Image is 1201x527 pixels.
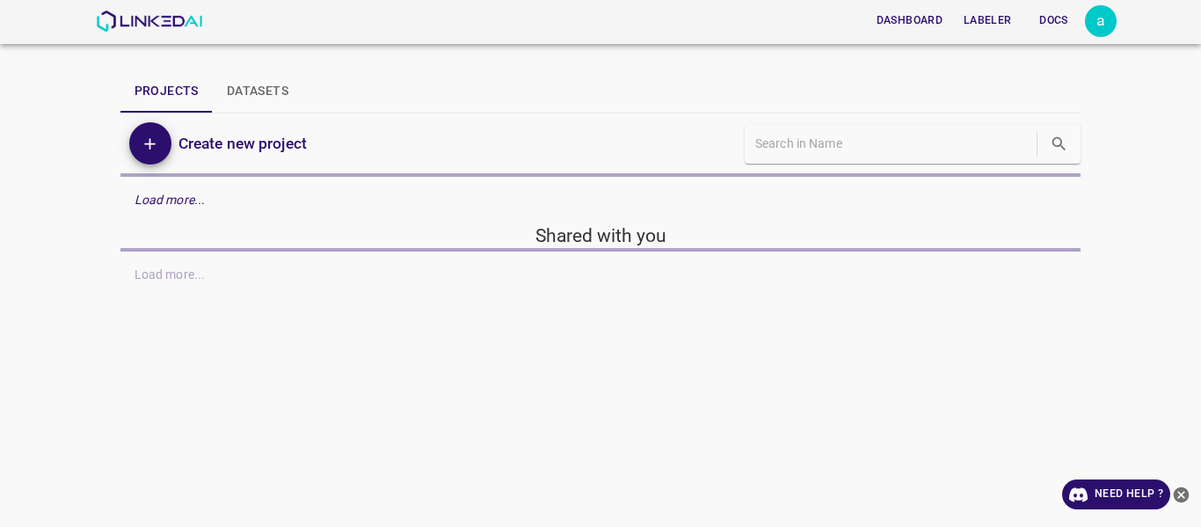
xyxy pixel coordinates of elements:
[178,131,307,156] h6: Create new project
[755,131,1033,157] input: Search in Name
[120,184,1081,216] div: Load more...
[1022,3,1085,39] a: Docs
[866,3,953,39] a: Dashboard
[870,6,950,35] button: Dashboard
[1170,479,1192,509] button: close-help
[213,70,302,113] button: Datasets
[1085,5,1117,37] div: a
[953,3,1022,39] a: Labeler
[957,6,1018,35] button: Labeler
[1085,5,1117,37] button: Open settings
[120,223,1081,248] h5: Shared with you
[135,193,206,207] em: Load more...
[120,70,213,113] button: Projects
[1041,126,1077,162] button: search
[1062,479,1170,509] a: Need Help ?
[96,11,202,32] img: LinkedAI
[1025,6,1081,35] button: Docs
[171,131,307,156] a: Create new project
[129,122,171,165] button: Add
